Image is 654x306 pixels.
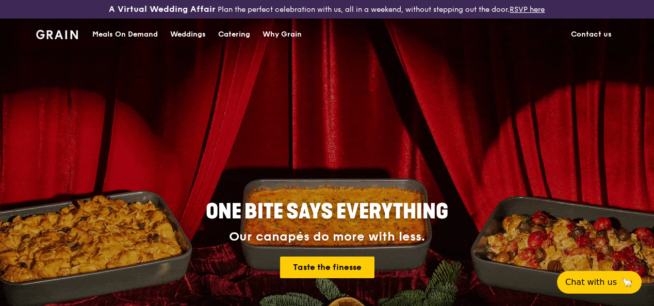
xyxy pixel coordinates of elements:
div: Why Grain [263,19,302,50]
div: Plan the perfect celebration with us, all in a weekend, without stepping out the door. [109,4,545,14]
span: Chat with us [565,276,617,288]
div: Meals On Demand [92,19,158,50]
a: Weddings [164,19,212,50]
button: Chat with us🦙 [557,271,642,294]
a: Catering [212,19,256,50]
h3: A Virtual Wedding Affair [109,4,216,14]
div: Our canapés do more with less. [141,230,513,244]
img: Grain [36,30,78,39]
a: Why Grain [256,19,308,50]
span: ONE BITE SAYS EVERYTHING [206,199,448,224]
a: RSVP here [510,5,545,14]
span: 🦙 [621,276,633,288]
div: Weddings [170,19,206,50]
a: GrainGrain [36,18,78,49]
div: Catering [218,19,250,50]
a: Contact us [565,19,618,50]
a: Taste the finesse [280,257,374,278]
